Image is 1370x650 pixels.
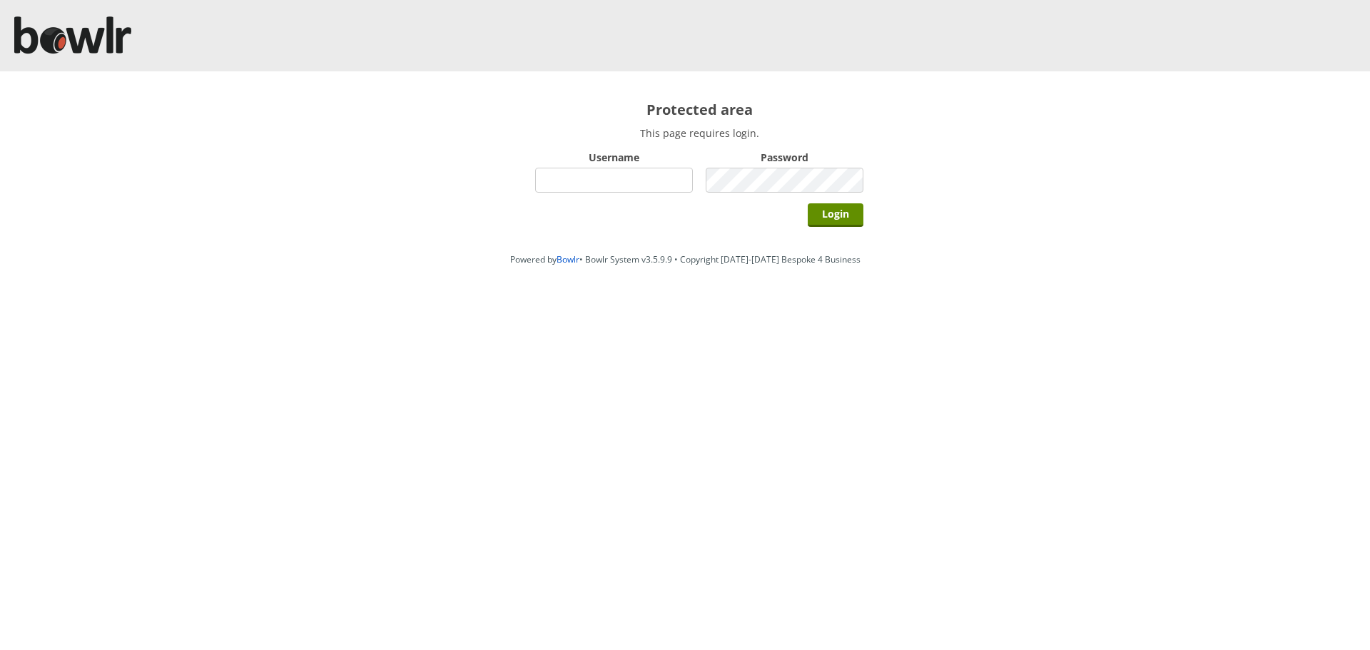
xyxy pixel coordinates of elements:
label: Username [535,151,693,164]
p: This page requires login. [535,126,863,140]
input: Login [808,203,863,227]
h2: Protected area [535,100,863,119]
label: Password [706,151,863,164]
span: Powered by • Bowlr System v3.5.9.9 • Copyright [DATE]-[DATE] Bespoke 4 Business [510,253,861,265]
a: Bowlr [557,253,579,265]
